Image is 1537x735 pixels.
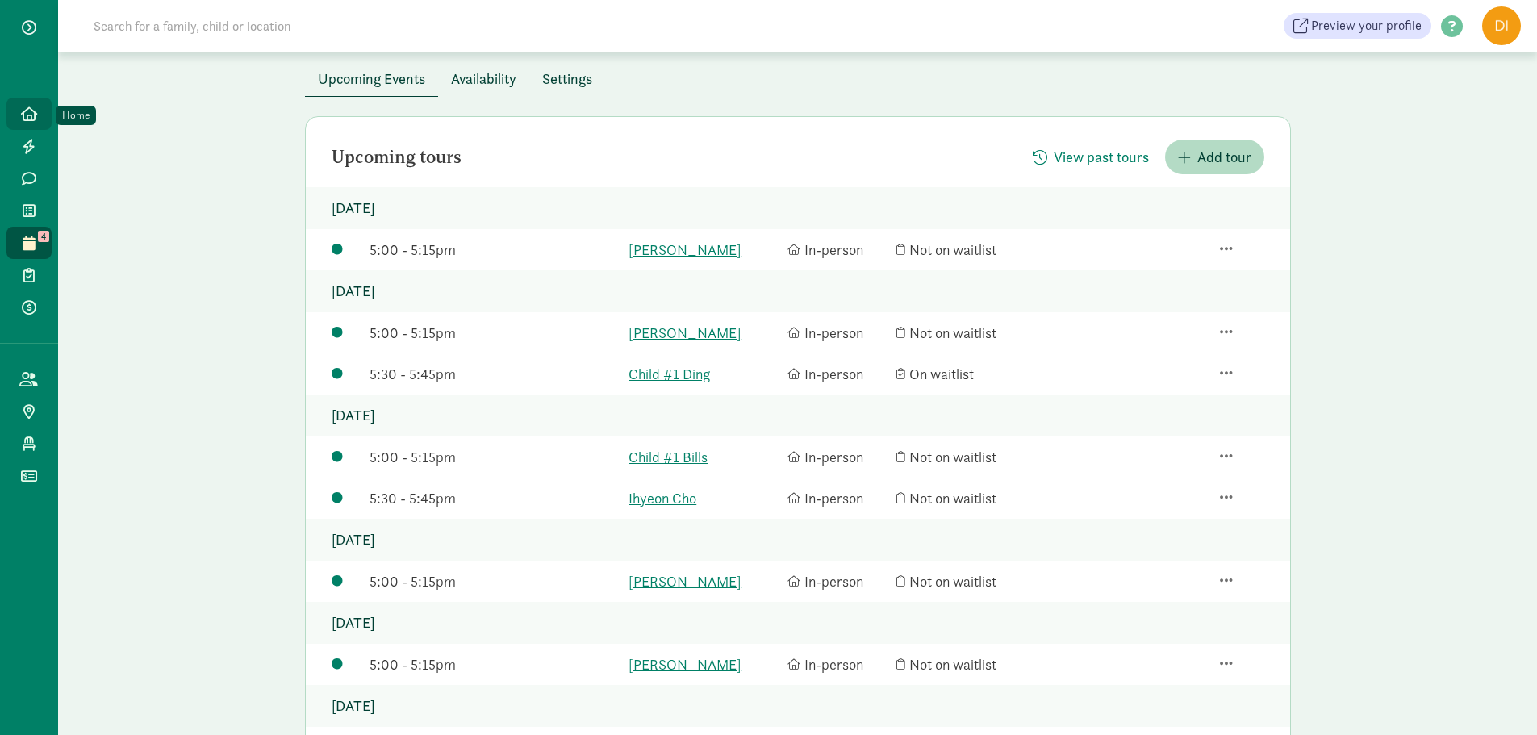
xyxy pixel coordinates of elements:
[1311,16,1422,35] span: Preview your profile
[1054,146,1149,168] span: View past tours
[1020,140,1162,174] button: View past tours
[629,322,779,344] a: [PERSON_NAME]
[370,322,620,344] div: 5:00 - 5:15pm
[306,187,1290,229] p: [DATE]
[787,446,888,468] div: In-person
[1020,148,1162,167] a: View past tours
[306,685,1290,727] p: [DATE]
[896,363,1047,385] div: On waitlist
[306,395,1290,436] p: [DATE]
[787,654,888,675] div: In-person
[1197,146,1251,168] span: Add tour
[6,227,52,259] a: 4
[629,654,779,675] a: [PERSON_NAME]
[1456,658,1537,735] iframe: Chat Widget
[306,270,1290,312] p: [DATE]
[629,487,779,509] a: Ihyeon Cho
[787,570,888,592] div: In-person
[305,61,438,96] button: Upcoming Events
[1284,13,1431,39] a: Preview your profile
[370,363,620,385] div: 5:30 - 5:45pm
[896,446,1047,468] div: Not on waitlist
[629,239,779,261] a: [PERSON_NAME]
[306,602,1290,644] p: [DATE]
[529,61,605,96] button: Settings
[896,570,1047,592] div: Not on waitlist
[332,148,462,167] h2: Upcoming tours
[787,239,888,261] div: In-person
[787,363,888,385] div: In-person
[306,519,1290,561] p: [DATE]
[629,570,779,592] a: [PERSON_NAME]
[370,570,620,592] div: 5:00 - 5:15pm
[542,68,592,90] span: Settings
[896,239,1047,261] div: Not on waitlist
[438,61,529,96] button: Availability
[629,363,779,385] a: Child #1 Ding
[84,10,537,42] input: Search for a family, child or location
[370,487,620,509] div: 5:30 - 5:45pm
[629,446,779,468] a: Child #1 Bills
[62,107,90,123] div: Home
[370,654,620,675] div: 5:00 - 5:15pm
[451,68,516,90] span: Availability
[787,322,888,344] div: In-person
[38,231,49,242] span: 4
[896,322,1047,344] div: Not on waitlist
[370,239,620,261] div: 5:00 - 5:15pm
[370,446,620,468] div: 5:00 - 5:15pm
[1165,140,1264,174] button: Add tour
[318,68,425,90] span: Upcoming Events
[896,654,1047,675] div: Not on waitlist
[896,487,1047,509] div: Not on waitlist
[787,487,888,509] div: In-person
